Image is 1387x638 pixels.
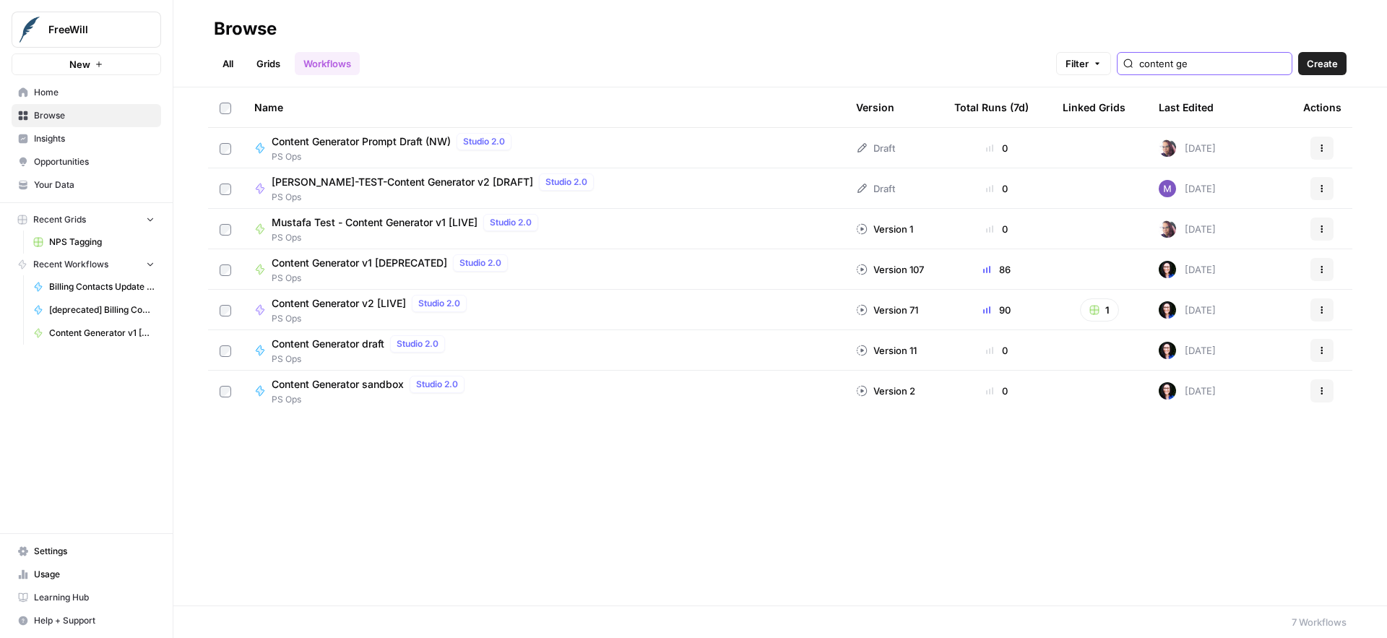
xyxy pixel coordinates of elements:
button: Workspace: FreeWill [12,12,161,48]
span: Studio 2.0 [418,297,460,310]
img: qbv1ulvrwtta9e8z8l6qv22o0bxd [1159,342,1176,359]
input: Search [1139,56,1286,71]
div: Version 11 [856,343,917,358]
div: Browse [214,17,277,40]
span: Studio 2.0 [463,135,505,148]
span: Studio 2.0 [490,216,532,229]
div: Version 2 [856,384,915,398]
a: All [214,52,242,75]
div: [DATE] [1159,180,1216,197]
a: Settings [12,540,161,563]
a: Content Generator v1 [DEPRECATED] [27,322,161,345]
a: Mustafa Test - Content Generator v1 [LIVE]Studio 2.0PS Ops [254,214,833,244]
span: NPS Tagging [49,236,155,249]
span: PS Ops [272,312,472,325]
div: [DATE] [1159,220,1216,238]
div: Version 1 [856,222,913,236]
span: PS Ops [272,272,514,285]
div: 0 [954,222,1040,236]
img: y1ssfepxfr4rns0l6qdortaoetj7 [1159,180,1176,197]
span: Create [1307,56,1338,71]
span: Studio 2.0 [397,337,438,350]
div: Version 107 [856,262,924,277]
img: icagbden95k44x3b90u5teayd1ti [1159,139,1176,157]
div: Draft [856,141,895,155]
span: Insights [34,132,155,145]
span: New [69,57,90,72]
a: Your Data [12,173,161,197]
div: Total Runs (7d) [954,87,1029,127]
img: FreeWill Logo [17,17,43,43]
button: Recent Grids [12,209,161,230]
span: Content Generator v1 [DEPRECATED] [49,327,155,340]
div: 86 [954,262,1040,277]
span: Your Data [34,178,155,191]
span: Settings [34,545,155,558]
span: Help + Support [34,614,155,627]
span: Studio 2.0 [545,176,587,189]
a: Workflows [295,52,360,75]
span: Recent Workflows [33,258,108,271]
div: Version 71 [856,303,918,317]
button: New [12,53,161,75]
span: Home [34,86,155,99]
a: Content Generator Prompt Draft (NW)Studio 2.0PS Ops [254,133,833,163]
span: Content Generator draft [272,337,384,351]
span: Opportunities [34,155,155,168]
a: Learning Hub [12,586,161,609]
div: 0 [954,141,1040,155]
span: Recent Grids [33,213,86,226]
div: 0 [954,384,1040,398]
span: PS Ops [272,150,517,163]
span: PS Ops [272,353,451,366]
div: Last Edited [1159,87,1214,127]
span: PS Ops [272,393,470,406]
span: Learning Hub [34,591,155,604]
div: [DATE] [1159,342,1216,359]
a: Content Generator draftStudio 2.0PS Ops [254,335,833,366]
a: Opportunities [12,150,161,173]
span: Content Generator sandbox [272,377,404,392]
span: PS Ops [272,231,544,244]
div: 90 [954,303,1040,317]
div: [DATE] [1159,139,1216,157]
a: Content Generator v2 [LIVE]Studio 2.0PS Ops [254,295,833,325]
div: Linked Grids [1063,87,1125,127]
div: [DATE] [1159,261,1216,278]
a: [PERSON_NAME]-TEST-Content Generator v2 [DRAFT]Studio 2.0PS Ops [254,173,833,204]
button: Create [1298,52,1347,75]
div: Actions [1303,87,1341,127]
button: Filter [1056,52,1111,75]
span: Browse [34,109,155,122]
span: Content Generator v2 [LIVE] [272,296,406,311]
img: icagbden95k44x3b90u5teayd1ti [1159,220,1176,238]
button: 1 [1080,298,1119,322]
a: NPS Tagging [27,230,161,254]
button: Help + Support [12,609,161,632]
span: Filter [1066,56,1089,71]
img: qbv1ulvrwtta9e8z8l6qv22o0bxd [1159,382,1176,400]
a: Grids [248,52,289,75]
a: Usage [12,563,161,586]
div: Draft [856,181,895,196]
div: [DATE] [1159,382,1216,400]
a: Content Generator v1 [DEPRECATED]Studio 2.0PS Ops [254,254,833,285]
div: Name [254,87,833,127]
span: PS Ops [272,191,600,204]
a: Content Generator sandboxStudio 2.0PS Ops [254,376,833,406]
span: Content Generator Prompt Draft (NW) [272,134,451,149]
div: [DATE] [1159,301,1216,319]
a: Home [12,81,161,104]
span: Billing Contacts Update Workflow v3.0 [49,280,155,293]
a: Insights [12,127,161,150]
span: Studio 2.0 [459,257,501,270]
span: FreeWill [48,22,136,37]
span: Content Generator v1 [DEPRECATED] [272,256,447,270]
a: Billing Contacts Update Workflow v3.0 [27,275,161,298]
img: qbv1ulvrwtta9e8z8l6qv22o0bxd [1159,301,1176,319]
span: [PERSON_NAME]-TEST-Content Generator v2 [DRAFT] [272,175,533,189]
button: Recent Workflows [12,254,161,275]
div: 0 [954,343,1040,358]
div: Version [856,87,894,127]
img: qbv1ulvrwtta9e8z8l6qv22o0bxd [1159,261,1176,278]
